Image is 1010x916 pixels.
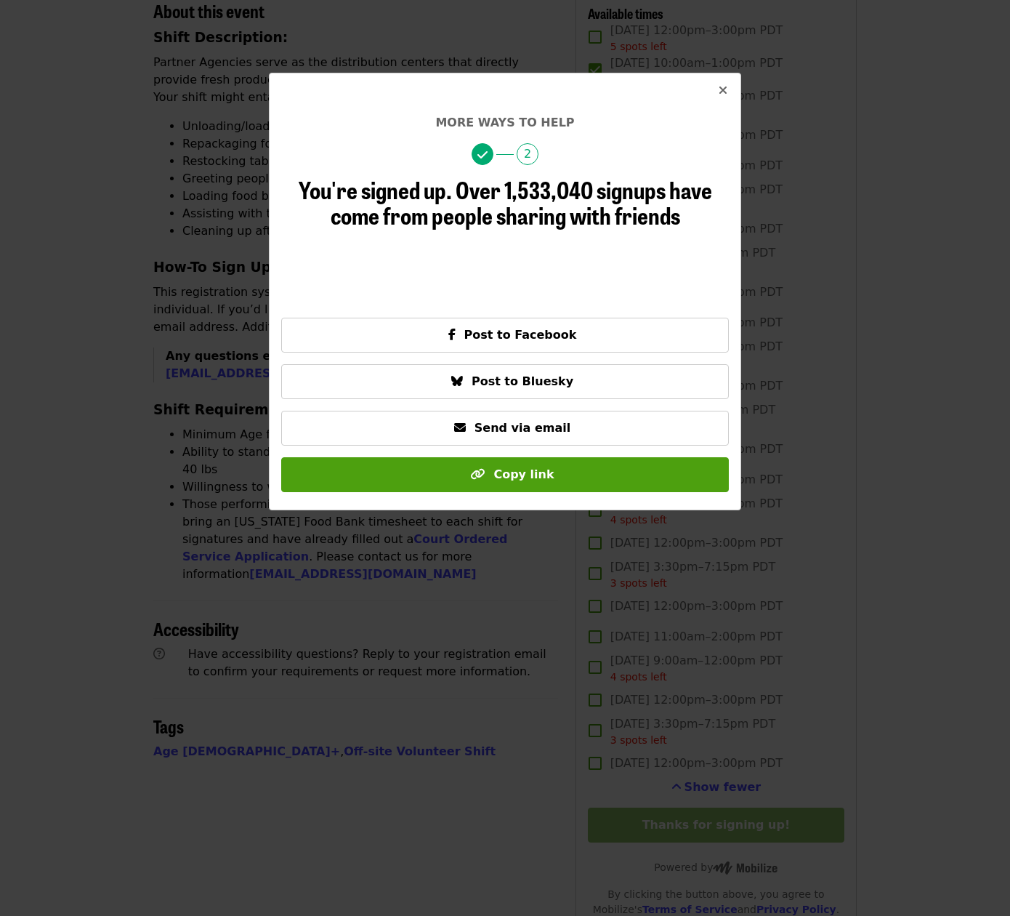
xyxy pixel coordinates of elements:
i: envelope icon [454,421,466,435]
i: link icon [470,467,485,481]
span: 2 [517,143,538,165]
span: Send via email [474,421,570,435]
i: bluesky icon [451,374,463,388]
span: Post to Facebook [464,328,577,342]
span: Copy link [493,467,554,481]
span: Over 1,533,040 signups have come from people sharing with friends [331,172,712,232]
button: Close [706,73,740,108]
button: Post to Facebook [281,318,729,353]
i: check icon [477,148,488,162]
span: Post to Bluesky [472,374,573,388]
button: Copy link [281,457,729,492]
i: times icon [719,84,727,97]
button: Post to Bluesky [281,364,729,399]
i: facebook-f icon [448,328,456,342]
button: Send via email [281,411,729,446]
span: More ways to help [435,116,574,129]
span: You're signed up. [299,172,452,206]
